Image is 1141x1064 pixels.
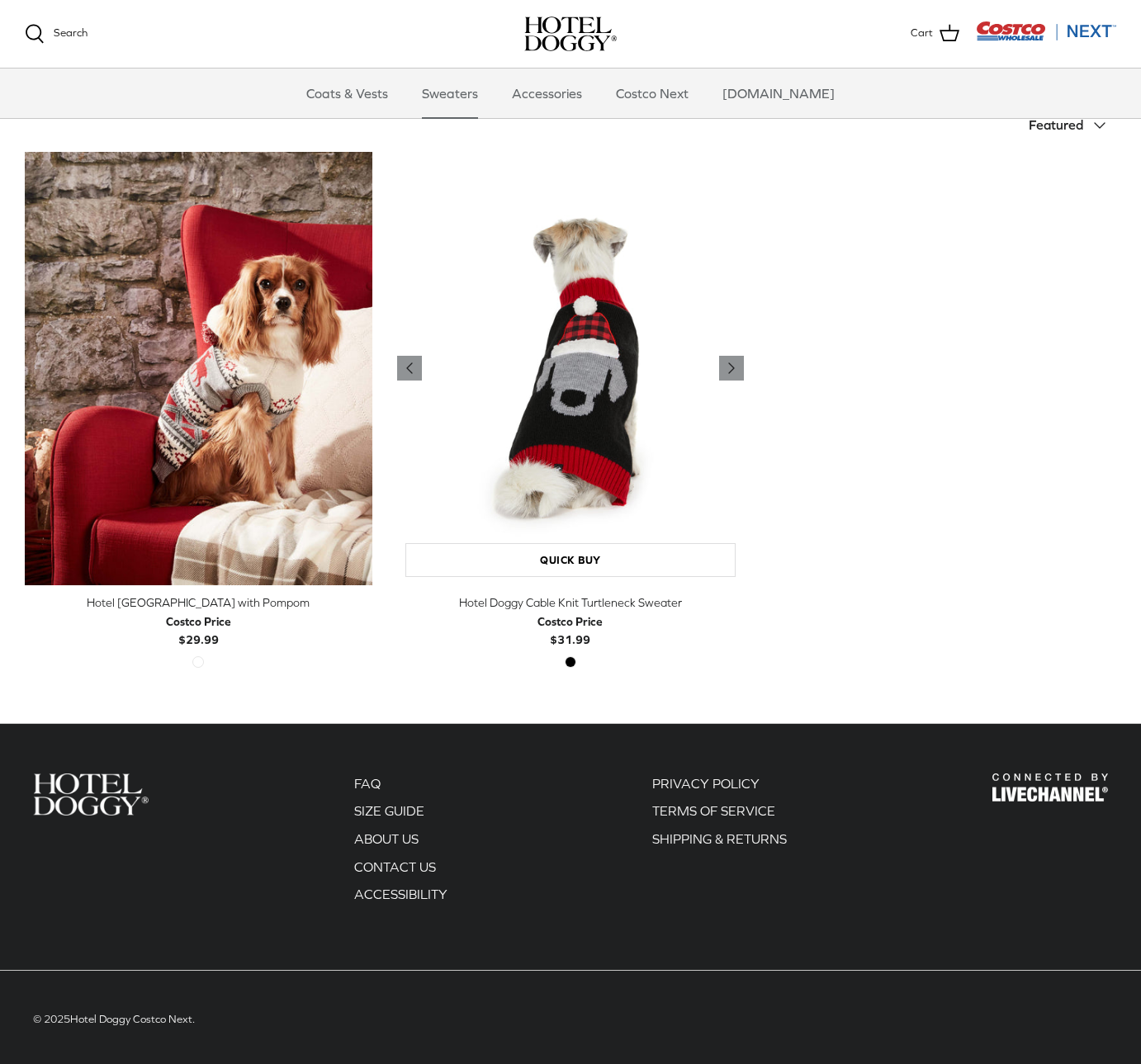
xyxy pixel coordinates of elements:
a: Visit Costco Next [976,31,1116,44]
span: © 2025 . [33,1013,195,1025]
button: Featured [1029,107,1116,144]
a: TERMS OF SERVICE [652,803,775,818]
a: Coats & Vests [291,69,403,118]
a: PRIVACY POLICY [652,776,760,791]
a: Hotel Doggy Costco Next [70,1013,192,1025]
a: SHIPPING & RETURNS [652,831,787,846]
div: Costco Price [537,612,603,631]
a: Hotel Doggy Fair Isle Sweater with Pompom [25,152,372,586]
div: Secondary navigation [338,773,464,912]
a: Hotel Doggy Cable Knit Turtleneck Sweater [397,152,745,586]
a: Sweaters [407,69,493,118]
span: Cart [911,25,933,42]
a: [DOMAIN_NAME] [708,69,850,118]
a: FAQ [354,776,381,791]
a: hoteldoggy.com hoteldoggycom [524,17,617,51]
b: $29.99 [166,612,231,646]
a: Cart [911,23,959,45]
img: Costco Next [976,21,1116,41]
a: Search [25,24,88,44]
a: Previous [397,356,422,381]
a: Hotel Doggy Cable Knit Turtleneck Sweater Costco Price$31.99 [397,593,745,649]
div: Costco Price [166,612,231,631]
div: Secondary navigation [636,773,803,912]
a: Quick buy [405,543,736,577]
div: Hotel [GEOGRAPHIC_DATA] with Pompom [25,593,372,612]
a: Previous [719,356,744,381]
span: Search [54,26,88,39]
a: ABOUT US [354,831,419,846]
b: $31.99 [537,612,603,646]
span: Featured [1029,117,1083,132]
div: Hotel Doggy Cable Knit Turtleneck Sweater [397,593,745,612]
a: Hotel [GEOGRAPHIC_DATA] with Pompom Costco Price$29.99 [25,593,372,649]
img: hoteldoggycom [524,17,617,51]
img: Hotel Doggy Costco Next [33,773,149,816]
img: Hotel Doggy Costco Next [992,773,1108,802]
a: Costco Next [601,69,703,118]
a: SIZE GUIDE [354,803,424,818]
a: CONTACT US [354,859,436,874]
a: ACCESSIBILITY [354,887,447,901]
a: Accessories [497,69,597,118]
